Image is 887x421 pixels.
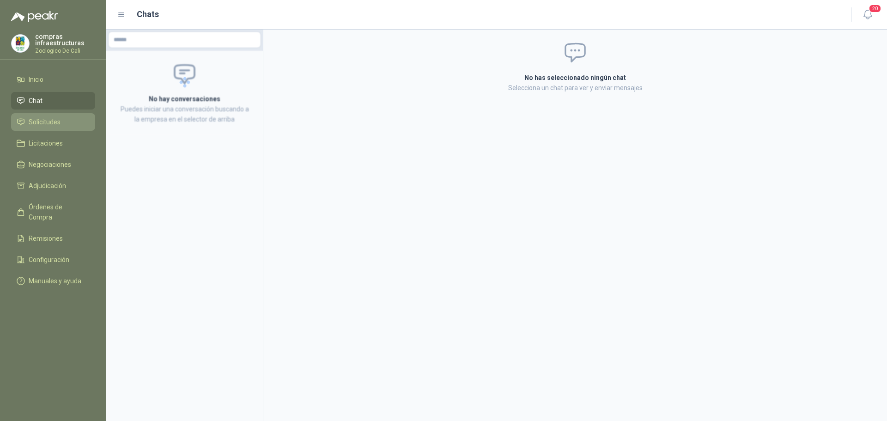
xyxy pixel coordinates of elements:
span: Licitaciones [29,138,63,148]
span: Chat [29,96,43,106]
span: Inicio [29,74,43,85]
button: 20 [859,6,876,23]
h2: No has seleccionado ningún chat [414,73,736,83]
span: Remisiones [29,233,63,244]
span: Solicitudes [29,117,61,127]
h1: Chats [137,8,159,21]
a: Adjudicación [11,177,95,195]
a: Inicio [11,71,95,88]
a: Remisiones [11,230,95,247]
span: Adjudicación [29,181,66,191]
p: Selecciona un chat para ver y enviar mensajes [414,83,736,93]
a: Chat [11,92,95,110]
a: Configuración [11,251,95,268]
span: Negociaciones [29,159,71,170]
p: Zoologico De Cali [35,48,95,54]
img: Company Logo [12,35,29,52]
a: Órdenes de Compra [11,198,95,226]
img: Logo peakr [11,11,58,22]
span: Configuración [29,255,69,265]
span: Manuales y ayuda [29,276,81,286]
span: Órdenes de Compra [29,202,86,222]
span: 20 [869,4,881,13]
a: Manuales y ayuda [11,272,95,290]
a: Solicitudes [11,113,95,131]
a: Licitaciones [11,134,95,152]
p: compras infraestructuras [35,33,95,46]
a: Negociaciones [11,156,95,173]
